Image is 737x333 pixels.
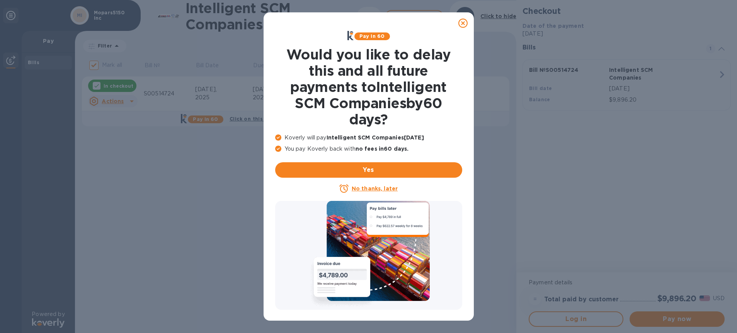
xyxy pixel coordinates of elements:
[359,33,385,39] b: Pay in 60
[275,162,462,178] button: Yes
[352,185,398,192] u: No thanks, later
[327,134,424,141] b: Intelligent SCM Companies [DATE]
[356,146,408,152] b: no fees in 60 days .
[281,165,456,175] span: Yes
[275,46,462,127] h1: Would you like to delay this and all future payments to Intelligent SCM Companies by 60 days ?
[275,145,462,153] p: You pay Koverly back with
[275,134,462,142] p: Koverly will pay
